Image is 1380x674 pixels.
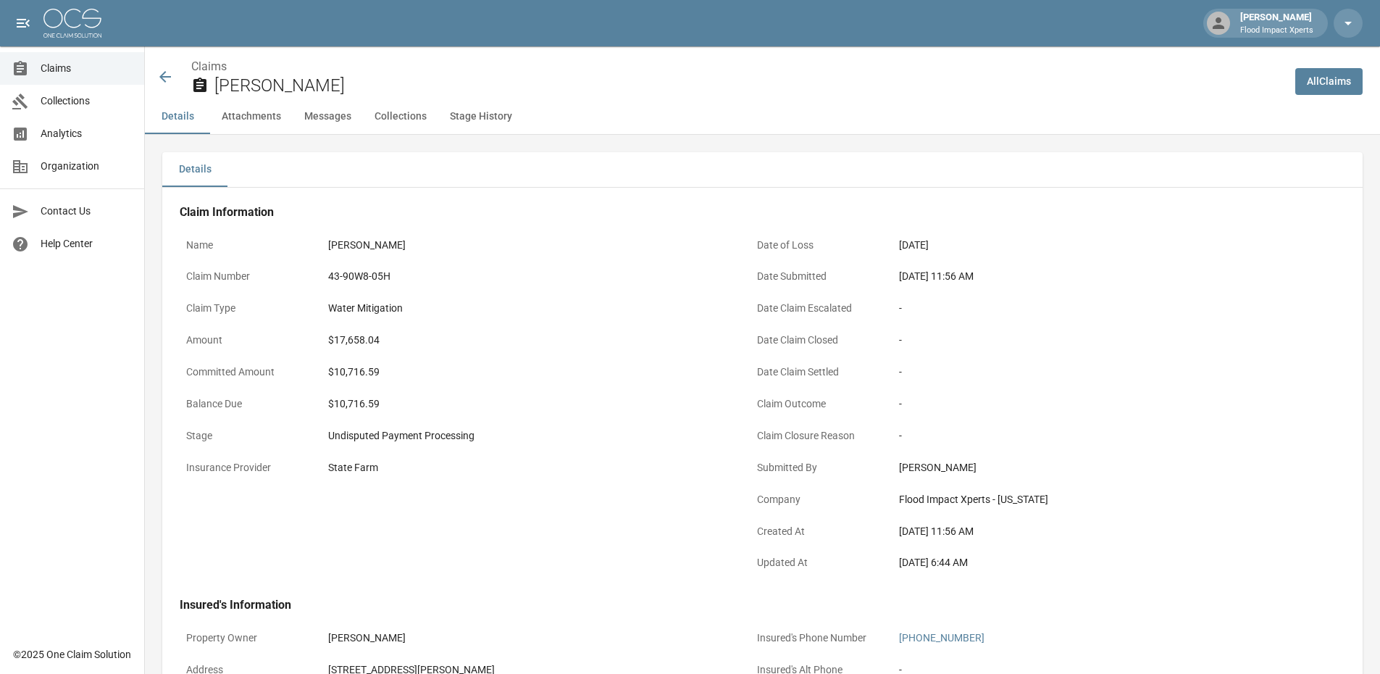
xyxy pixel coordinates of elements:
[13,647,131,662] div: © 2025 One Claim Solution
[1234,10,1319,36] div: [PERSON_NAME]
[41,236,133,251] span: Help Center
[328,238,727,253] div: [PERSON_NAME]
[1240,25,1313,37] p: Flood Impact Xperts
[328,396,727,412] div: $10,716.59
[328,269,727,284] div: 43-90W8-05H
[145,99,210,134] button: Details
[899,365,1297,380] div: -
[41,126,133,141] span: Analytics
[750,422,881,450] p: Claim Closure Reason
[162,152,1363,187] div: details tabs
[41,159,133,174] span: Organization
[180,326,310,354] p: Amount
[899,269,1297,284] div: [DATE] 11:56 AM
[328,460,727,475] div: State Farm
[1295,68,1363,95] a: AllClaims
[328,333,727,348] div: $17,658.04
[180,294,310,323] p: Claim Type
[328,365,727,380] div: $10,716.59
[899,396,1297,412] div: -
[180,358,310,386] p: Committed Amount
[180,454,310,482] p: Insurance Provider
[899,428,1297,444] div: -
[363,99,438,134] button: Collections
[180,624,310,652] p: Property Owner
[750,358,881,386] p: Date Claim Settled
[750,549,881,577] p: Updated At
[899,301,1297,316] div: -
[899,555,1297,570] div: [DATE] 6:44 AM
[899,632,984,644] a: [PHONE_NUMBER]
[899,333,1297,348] div: -
[180,422,310,450] p: Stage
[750,454,881,482] p: Submitted By
[41,204,133,219] span: Contact Us
[214,75,1284,96] h2: [PERSON_NAME]
[899,238,1297,253] div: [DATE]
[210,99,293,134] button: Attachments
[180,598,1304,612] h4: Insured's Information
[438,99,524,134] button: Stage History
[191,59,227,73] a: Claims
[328,301,727,316] div: Water Mitigation
[328,428,727,444] div: Undisputed Payment Processing
[750,294,881,323] p: Date Claim Escalated
[750,517,881,546] p: Created At
[145,99,1380,134] div: anchor tabs
[750,231,881,259] p: Date of Loss
[328,631,727,646] div: [PERSON_NAME]
[750,326,881,354] p: Date Claim Closed
[180,205,1304,220] h4: Claim Information
[191,58,1284,75] nav: breadcrumb
[899,492,1297,507] div: Flood Impact Xperts - [US_STATE]
[293,99,363,134] button: Messages
[180,390,310,418] p: Balance Due
[43,9,101,38] img: ocs-logo-white-transparent.png
[9,9,38,38] button: open drawer
[750,624,881,652] p: Insured's Phone Number
[750,486,881,514] p: Company
[180,262,310,291] p: Claim Number
[750,390,881,418] p: Claim Outcome
[41,93,133,109] span: Collections
[162,152,227,187] button: Details
[180,231,310,259] p: Name
[899,460,1297,475] div: [PERSON_NAME]
[899,524,1297,539] div: [DATE] 11:56 AM
[41,61,133,76] span: Claims
[750,262,881,291] p: Date Submitted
